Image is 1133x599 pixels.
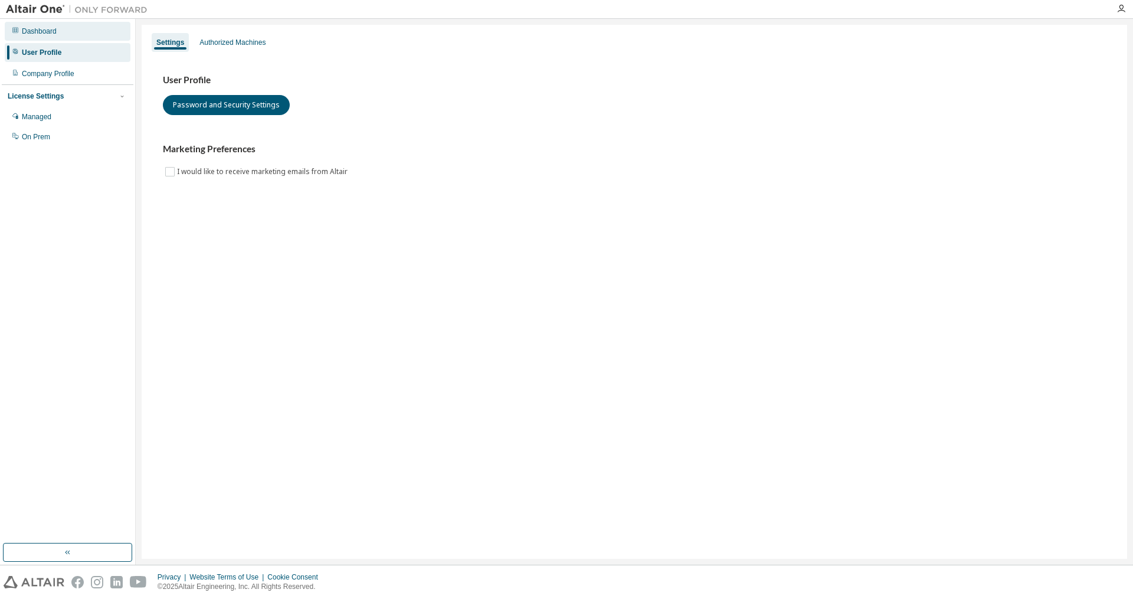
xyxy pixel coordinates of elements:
[22,27,57,36] div: Dashboard
[156,38,184,47] div: Settings
[158,572,189,582] div: Privacy
[130,576,147,588] img: youtube.svg
[71,576,84,588] img: facebook.svg
[163,143,1106,155] h3: Marketing Preferences
[22,132,50,142] div: On Prem
[163,95,290,115] button: Password and Security Settings
[163,74,1106,86] h3: User Profile
[22,112,51,122] div: Managed
[8,91,64,101] div: License Settings
[91,576,103,588] img: instagram.svg
[267,572,325,582] div: Cookie Consent
[177,165,350,179] label: I would like to receive marketing emails from Altair
[199,38,266,47] div: Authorized Machines
[6,4,153,15] img: Altair One
[22,69,74,78] div: Company Profile
[189,572,267,582] div: Website Terms of Use
[158,582,325,592] p: © 2025 Altair Engineering, Inc. All Rights Reserved.
[110,576,123,588] img: linkedin.svg
[22,48,61,57] div: User Profile
[4,576,64,588] img: altair_logo.svg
